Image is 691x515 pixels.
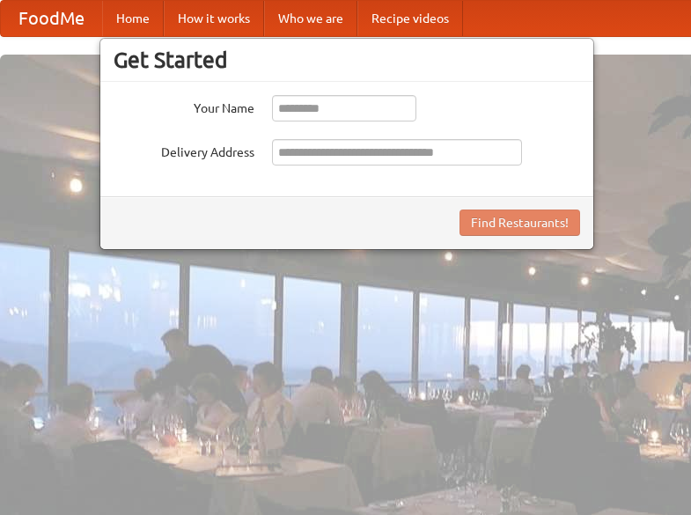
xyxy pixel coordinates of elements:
[102,1,164,36] a: Home
[264,1,357,36] a: Who we are
[459,210,580,236] button: Find Restaurants!
[1,1,102,36] a: FoodMe
[114,139,254,161] label: Delivery Address
[114,47,580,73] h3: Get Started
[357,1,463,36] a: Recipe videos
[114,95,254,117] label: Your Name
[164,1,264,36] a: How it works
